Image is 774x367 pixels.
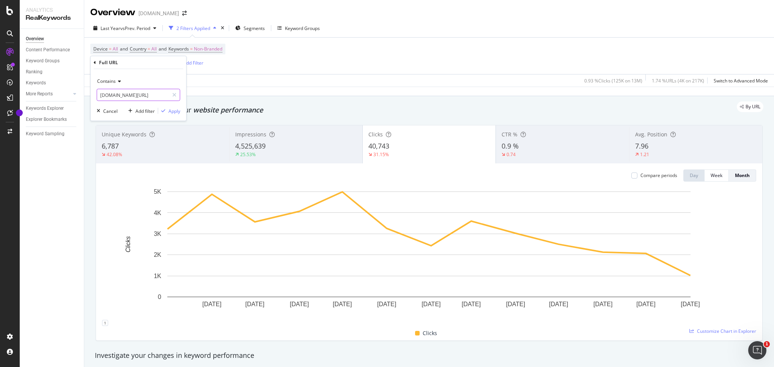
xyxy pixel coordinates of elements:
[737,101,763,112] div: legacy label
[26,104,64,112] div: Keywords Explorer
[697,328,756,334] span: Customize Chart in Explorer
[245,301,264,307] text: [DATE]
[125,236,131,253] text: Clicks
[705,169,729,182] button: Week
[26,90,71,98] a: More Reports
[90,22,159,34] button: Last YearvsPrev. Period
[135,108,155,114] div: Add filter
[166,22,219,34] button: 2 Filters Applied
[26,68,79,76] a: Ranking
[26,46,79,54] a: Content Performance
[26,130,64,138] div: Keyword Sampling
[26,35,79,43] a: Overview
[151,44,157,54] span: All
[95,351,763,361] div: Investigate your changes in keyword performance
[173,58,203,67] button: Add Filter
[99,59,118,66] div: Full URL
[368,131,383,138] span: Clicks
[125,107,155,115] button: Add filter
[640,151,649,158] div: 1.21
[368,141,389,150] span: 40,743
[652,78,704,84] div: 1.74 % URLs ( 4K on 217K )
[502,131,518,138] span: CTR %
[422,301,440,307] text: [DATE]
[90,6,135,19] div: Overview
[102,141,119,150] span: 6,787
[584,78,642,84] div: 0.93 % Clicks ( 125K on 13M )
[764,341,770,347] span: 1
[26,79,46,87] div: Keywords
[711,74,768,87] button: Switch to Advanced Mode
[93,46,108,52] span: Device
[183,60,203,66] div: Add Filter
[158,107,180,115] button: Apply
[377,301,396,307] text: [DATE]
[549,301,568,307] text: [DATE]
[190,46,193,52] span: =
[26,57,60,65] div: Keyword Groups
[159,46,167,52] span: and
[26,6,78,14] div: Analytics
[107,151,122,158] div: 42.08%
[202,301,221,307] text: [DATE]
[113,44,118,54] span: All
[333,301,352,307] text: [DATE]
[683,169,705,182] button: Day
[635,141,648,150] span: 7.96
[158,294,161,300] text: 0
[101,25,120,32] span: Last Year
[26,35,44,43] div: Overview
[120,25,150,32] span: vs Prev. Period
[176,25,210,32] div: 2 Filters Applied
[102,188,756,320] svg: A chart.
[97,78,116,84] span: Contains
[640,172,677,179] div: Compare periods
[714,78,768,84] div: Switch to Advanced Mode
[130,46,146,52] span: Country
[26,79,79,87] a: Keywords
[232,22,268,34] button: Segments
[182,11,187,16] div: arrow-right-arrow-left
[635,131,667,138] span: Avg. Position
[168,108,180,114] div: Apply
[735,172,750,179] div: Month
[26,68,42,76] div: Ranking
[219,24,226,32] div: times
[636,301,655,307] text: [DATE]
[154,273,161,279] text: 1K
[502,141,519,150] span: 0.9 %
[109,46,112,52] span: =
[26,115,67,123] div: Explorer Bookmarks
[26,104,79,112] a: Keywords Explorer
[711,172,722,179] div: Week
[681,301,700,307] text: [DATE]
[748,341,766,359] iframe: Intercom live chat
[103,108,118,114] div: Cancel
[148,46,150,52] span: =
[274,22,323,34] button: Keyword Groups
[16,109,23,116] div: Tooltip anchor
[168,46,189,52] span: Keywords
[235,131,266,138] span: Impressions
[285,25,320,32] div: Keyword Groups
[102,131,146,138] span: Unique Keywords
[689,328,756,334] a: Customize Chart in Explorer
[240,151,256,158] div: 25.53%
[235,141,266,150] span: 4,525,639
[94,107,118,115] button: Cancel
[102,320,108,326] div: 1
[154,188,161,195] text: 5K
[138,9,179,17] div: [DOMAIN_NAME]
[506,301,525,307] text: [DATE]
[26,115,79,123] a: Explorer Bookmarks
[154,231,161,237] text: 3K
[26,130,79,138] a: Keyword Sampling
[244,25,265,32] span: Segments
[593,301,612,307] text: [DATE]
[290,301,309,307] text: [DATE]
[26,46,70,54] div: Content Performance
[120,46,128,52] span: and
[154,209,161,216] text: 4K
[729,169,756,182] button: Month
